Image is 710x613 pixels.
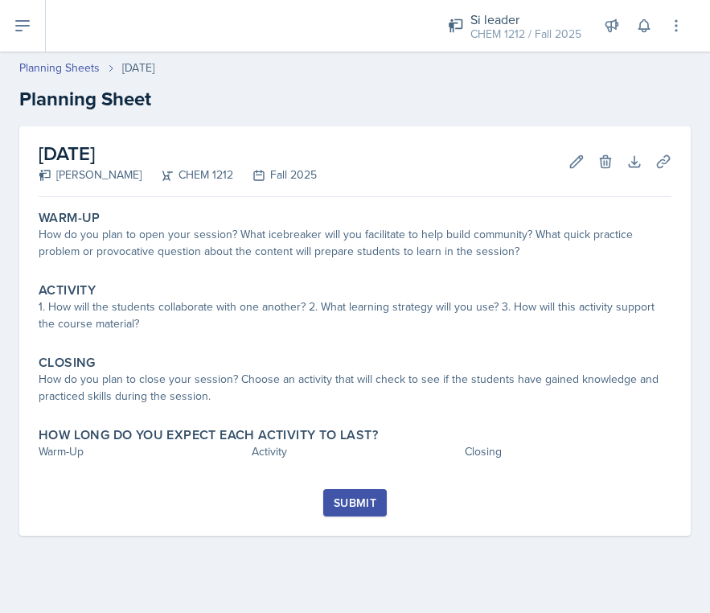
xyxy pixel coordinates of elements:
h2: [DATE] [39,139,317,168]
label: Activity [39,282,96,298]
div: Activity [252,443,458,460]
button: Submit [323,489,387,516]
div: Warm-Up [39,443,245,460]
label: Closing [39,355,96,371]
label: How long do you expect each activity to last? [39,427,378,443]
div: Fall 2025 [233,167,317,183]
div: [DATE] [122,60,154,76]
div: Closing [465,443,671,460]
label: Warm-Up [39,210,101,226]
div: How do you plan to open your session? What icebreaker will you facilitate to help build community... [39,226,671,260]
div: Submit [334,496,376,509]
div: CHEM 1212 / Fall 2025 [470,26,581,43]
div: 1. How will the students collaborate with one another? 2. What learning strategy will you use? 3.... [39,298,671,332]
div: How do you plan to close your session? Choose an activity that will check to see if the students ... [39,371,671,405]
h2: Planning Sheet [19,84,691,113]
div: CHEM 1212 [142,167,233,183]
div: Si leader [470,10,581,29]
div: [PERSON_NAME] [39,167,142,183]
a: Planning Sheets [19,60,100,76]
